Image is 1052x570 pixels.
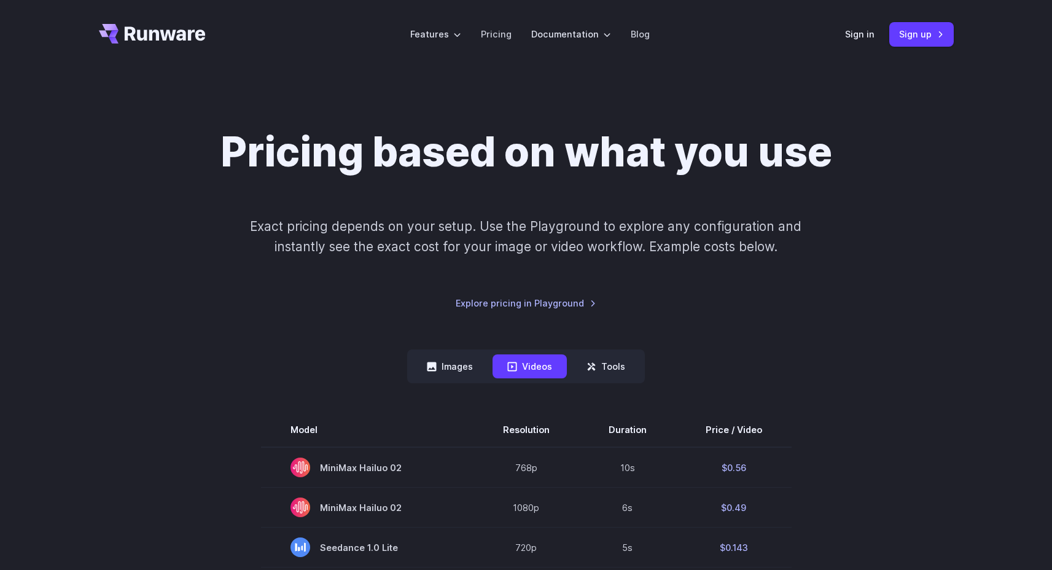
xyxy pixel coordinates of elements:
[410,27,461,41] label: Features
[290,458,444,477] span: MiniMax Hailuo 02
[456,296,596,310] a: Explore pricing in Playground
[481,27,512,41] a: Pricing
[473,447,579,488] td: 768p
[473,488,579,528] td: 1080p
[579,488,676,528] td: 6s
[227,216,825,257] p: Exact pricing depends on your setup. Use the Playground to explore any configuration and instantl...
[676,488,792,528] td: $0.49
[676,528,792,568] td: $0.143
[412,354,488,378] button: Images
[290,498,444,517] span: MiniMax Hailuo 02
[579,447,676,488] td: 10s
[631,27,650,41] a: Blog
[220,128,832,177] h1: Pricing based on what you use
[572,354,640,378] button: Tools
[579,413,676,447] th: Duration
[889,22,954,46] a: Sign up
[261,413,473,447] th: Model
[676,447,792,488] td: $0.56
[290,537,444,557] span: Seedance 1.0 Lite
[579,528,676,568] td: 5s
[531,27,611,41] label: Documentation
[493,354,567,378] button: Videos
[845,27,875,41] a: Sign in
[473,413,579,447] th: Resolution
[473,528,579,568] td: 720p
[676,413,792,447] th: Price / Video
[99,24,206,44] a: Go to /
